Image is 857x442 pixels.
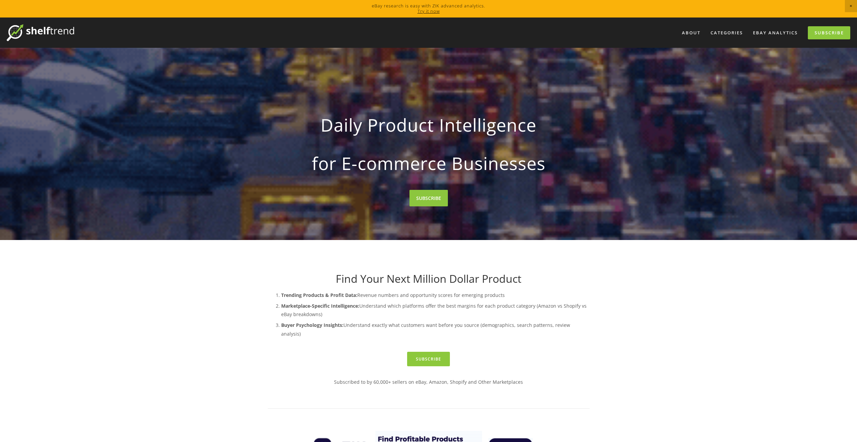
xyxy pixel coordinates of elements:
[268,272,590,285] h1: Find Your Next Million Dollar Product
[409,190,448,206] a: SUBSCRIBE
[418,8,440,14] a: Try it now
[281,321,590,338] p: Understand exactly what customers want before you source (demographics, search patterns, review a...
[281,303,359,309] strong: Marketplace-Specific Intelligence:
[706,27,747,38] div: Categories
[808,26,850,39] a: Subscribe
[281,302,590,318] p: Understand which platforms offer the best margins for each product category (Amazon vs Shopify vs...
[281,292,357,298] strong: Trending Products & Profit Data:
[278,147,579,179] strong: for E-commerce Businesses
[281,291,590,299] p: Revenue numbers and opportunity scores for emerging products
[749,27,802,38] a: eBay Analytics
[278,109,579,141] strong: Daily Product Intelligence
[678,27,705,38] a: About
[407,352,450,366] a: Subscribe
[7,24,74,41] img: ShelfTrend
[281,322,343,328] strong: Buyer Psychology Insights:
[268,378,590,386] p: Subscribed to by 60,000+ sellers on eBay, Amazon, Shopify and Other Marketplaces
